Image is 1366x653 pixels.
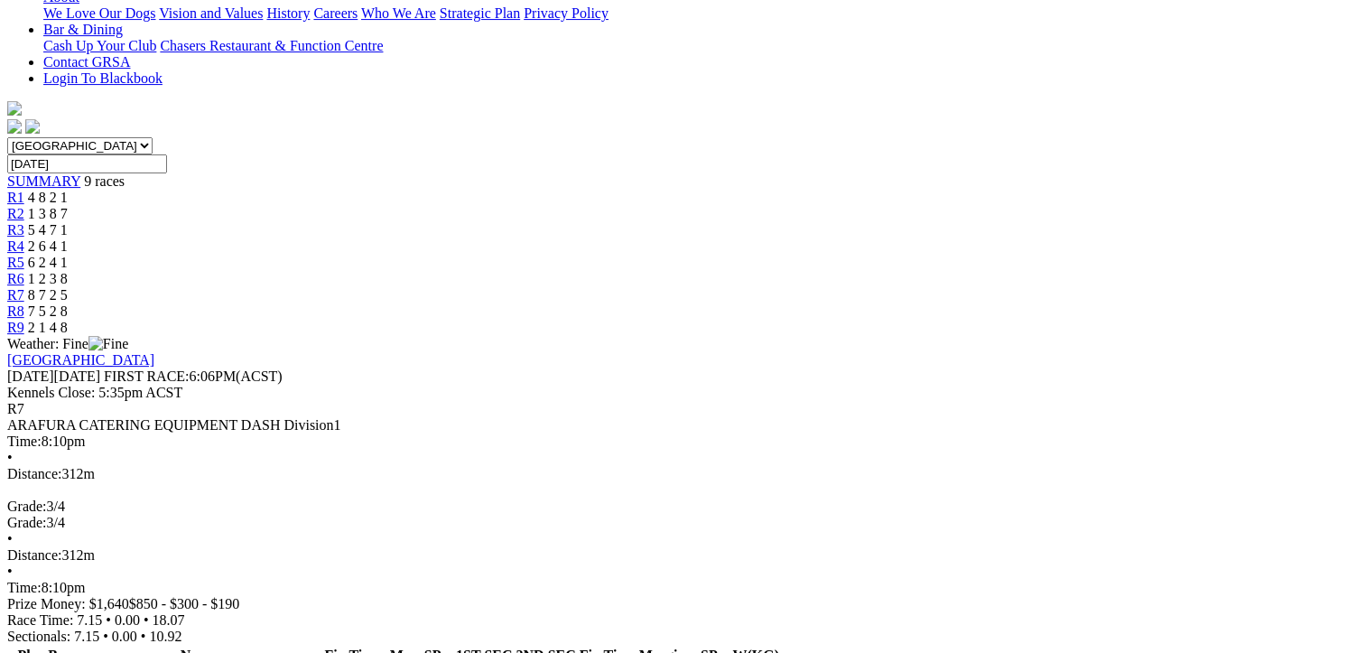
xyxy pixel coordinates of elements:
[28,238,68,254] span: 2 6 4 1
[43,22,123,37] a: Bar & Dining
[313,5,358,21] a: Careers
[88,336,128,352] img: Fine
[106,612,111,628] span: •
[7,336,128,351] span: Weather: Fine
[7,190,24,205] a: R1
[112,629,137,644] span: 0.00
[28,271,68,286] span: 1 2 3 8
[160,38,383,53] a: Chasers Restaurant & Function Centre
[7,515,1359,531] div: 3/4
[7,385,1359,401] div: Kennels Close: 5:35pm ACST
[84,173,125,189] span: 9 races
[440,5,520,21] a: Strategic Plan
[7,515,47,530] span: Grade:
[7,466,1359,482] div: 312m
[7,499,47,514] span: Grade:
[7,119,22,134] img: facebook.svg
[7,287,24,303] a: R7
[28,287,68,303] span: 8 7 2 5
[28,303,68,319] span: 7 5 2 8
[7,101,22,116] img: logo-grsa-white.png
[77,612,102,628] span: 7.15
[7,466,61,481] span: Distance:
[7,434,42,449] span: Time:
[28,222,68,238] span: 5 4 7 1
[7,434,1359,450] div: 8:10pm
[43,70,163,86] a: Login To Blackbook
[104,368,189,384] span: FIRST RACE:
[43,5,155,21] a: We Love Our Dogs
[266,5,310,21] a: History
[74,629,99,644] span: 7.15
[28,190,68,205] span: 4 8 2 1
[7,320,24,335] a: R9
[7,368,100,384] span: [DATE]
[7,352,154,368] a: [GEOGRAPHIC_DATA]
[7,154,167,173] input: Select date
[7,255,24,270] a: R5
[28,320,68,335] span: 2 1 4 8
[7,173,80,189] a: SUMMARY
[104,368,283,384] span: 6:06PM(ACST)
[7,401,24,416] span: R7
[153,612,185,628] span: 18.07
[159,5,263,21] a: Vision and Values
[7,368,54,384] span: [DATE]
[7,564,13,579] span: •
[7,580,1359,596] div: 8:10pm
[7,580,42,595] span: Time:
[43,5,1359,22] div: About
[7,222,24,238] a: R3
[129,596,240,611] span: $850 - $300 - $190
[7,629,70,644] span: Sectionals:
[43,38,1359,54] div: Bar & Dining
[144,612,149,628] span: •
[7,271,24,286] a: R6
[7,531,13,546] span: •
[43,38,156,53] a: Cash Up Your Club
[7,417,1359,434] div: ARAFURA CATERING EQUIPMENT DASH Division1
[115,612,140,628] span: 0.00
[7,596,1359,612] div: Prize Money: $1,640
[7,499,1359,515] div: 3/4
[7,612,73,628] span: Race Time:
[43,54,130,70] a: Contact GRSA
[28,206,68,221] span: 1 3 8 7
[7,303,24,319] a: R8
[7,547,61,563] span: Distance:
[141,629,146,644] span: •
[25,119,40,134] img: twitter.svg
[7,206,24,221] a: R2
[524,5,609,21] a: Privacy Policy
[7,547,1359,564] div: 312m
[28,255,68,270] span: 6 2 4 1
[7,450,13,465] span: •
[361,5,436,21] a: Who We Are
[103,629,108,644] span: •
[149,629,181,644] span: 10.92
[7,238,24,254] a: R4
